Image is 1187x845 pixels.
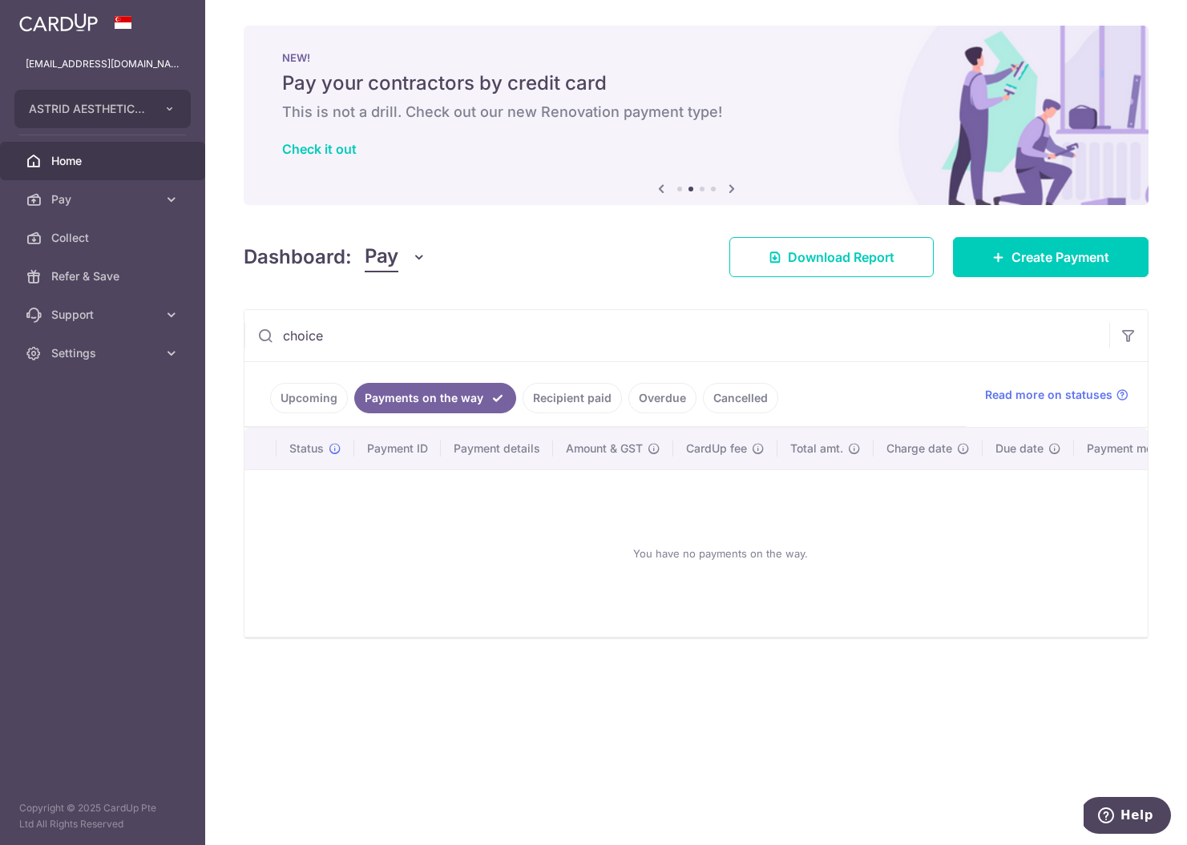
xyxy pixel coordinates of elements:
[788,247,894,267] span: Download Report
[365,242,426,272] button: Pay
[51,307,157,323] span: Support
[51,191,157,207] span: Pay
[51,153,157,169] span: Home
[566,441,643,457] span: Amount & GST
[1084,797,1171,837] iframe: Opens a widget where you can find more information
[985,387,1112,403] span: Read more on statuses
[354,428,441,469] th: Payment ID
[790,441,843,457] span: Total amt.
[51,230,157,246] span: Collect
[1011,247,1109,267] span: Create Payment
[244,243,352,272] h4: Dashboard:
[282,51,1110,64] p: NEW!
[953,237,1149,277] a: Create Payment
[51,268,157,284] span: Refer & Save
[729,237,934,277] a: Download Report
[995,441,1044,457] span: Due date
[14,90,191,128] button: ASTRID AESTHETICS PTE. LTD.
[354,383,516,413] a: Payments on the way
[29,101,147,117] span: ASTRID AESTHETICS PTE. LTD.
[19,13,98,32] img: CardUp
[628,383,696,413] a: Overdue
[244,26,1149,205] img: Renovation banner
[282,103,1110,122] h6: This is not a drill. Check out our new Renovation payment type!
[26,56,180,72] p: [EMAIL_ADDRESS][DOMAIN_NAME]
[703,383,778,413] a: Cancelled
[282,70,1110,96] h5: Pay your contractors by credit card
[886,441,952,457] span: Charge date
[270,383,348,413] a: Upcoming
[365,242,398,272] span: Pay
[686,441,747,457] span: CardUp fee
[523,383,622,413] a: Recipient paid
[264,483,1177,624] div: You have no payments on the way.
[985,387,1128,403] a: Read more on statuses
[244,310,1109,361] input: Search by recipient name, payment id or reference
[51,345,157,361] span: Settings
[282,141,357,157] a: Check it out
[289,441,324,457] span: Status
[441,428,553,469] th: Payment details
